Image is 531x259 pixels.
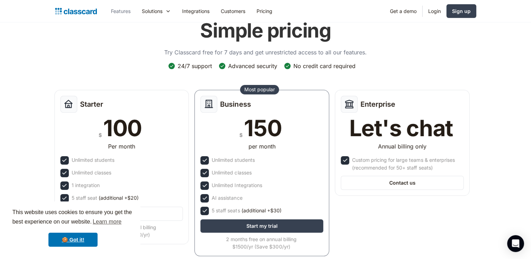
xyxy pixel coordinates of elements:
[72,156,114,164] div: Unlimited students
[6,201,140,253] div: cookieconsent
[212,207,281,214] div: 5 staff seats
[178,62,212,70] div: 24/7 support
[378,142,426,151] div: Annual billing only
[212,156,254,164] div: Unlimited students
[142,7,162,15] div: Solutions
[99,131,102,139] div: $
[228,62,277,70] div: Advanced security
[507,235,524,252] div: Open Intercom Messenger
[164,48,367,57] p: Try Classcard free for 7 days and get unrestricted access to all our features.
[72,181,100,189] div: 1 integration
[212,169,251,177] div: Unlimited classes
[241,207,281,214] span: (additional +$30)
[200,19,331,42] h1: Simple pricing
[251,3,278,19] a: Pricing
[349,117,453,139] div: Let's chat
[341,176,464,190] a: Contact us
[212,194,242,202] div: AI assistance
[200,219,323,233] a: Start my trial
[212,181,262,189] div: Unlimited Integrations
[48,233,98,247] a: dismiss cookie message
[80,100,103,108] h2: Starter
[352,156,462,172] div: Custom pricing for large teams & enterprises (recommended for 50+ staff seats)
[72,194,139,202] div: 5 staff seat
[99,194,139,202] span: (additional +$20)
[452,7,471,15] div: Sign up
[177,3,215,19] a: Integrations
[244,86,275,93] div: Most popular
[12,208,134,227] span: This website uses cookies to ensure you get the best experience on our website.
[446,4,476,18] a: Sign up
[72,169,111,177] div: Unlimited classes
[200,235,322,250] div: 2 months free on annual billing $1500/yr (Save $300/yr)
[360,100,395,108] h2: Enterprise
[384,3,422,19] a: Get a demo
[244,117,281,139] div: 150
[92,217,122,227] a: learn more about cookies
[136,3,177,19] div: Solutions
[55,6,97,16] a: home
[108,142,135,151] div: Per month
[293,62,356,70] div: No credit card required
[105,3,136,19] a: Features
[103,117,142,139] div: 100
[248,142,276,151] div: per month
[220,100,251,108] h2: Business
[423,3,446,19] a: Login
[239,131,243,139] div: $
[215,3,251,19] a: Customers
